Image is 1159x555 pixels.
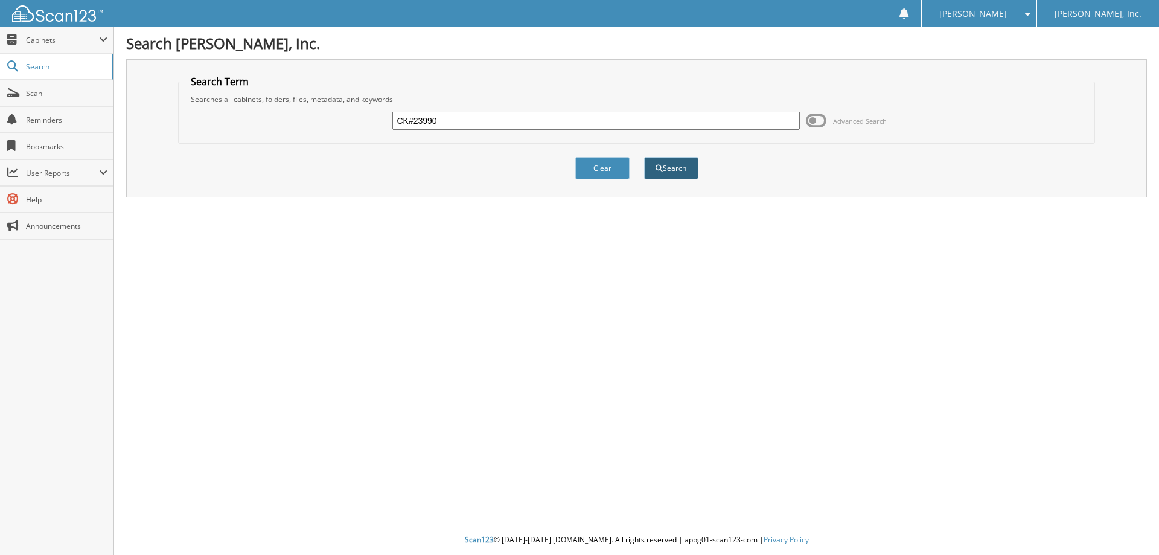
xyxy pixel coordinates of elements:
span: Advanced Search [833,117,887,126]
a: Privacy Policy [764,534,809,545]
span: Search [26,62,106,72]
span: Reminders [26,115,107,125]
span: User Reports [26,168,99,178]
span: Bookmarks [26,141,107,152]
span: Announcements [26,221,107,231]
iframe: Chat Widget [1099,497,1159,555]
h1: Search [PERSON_NAME], Inc. [126,33,1147,53]
span: Help [26,194,107,205]
div: © [DATE]-[DATE] [DOMAIN_NAME]. All rights reserved | appg01-scan123-com | [114,525,1159,555]
div: Searches all cabinets, folders, files, metadata, and keywords [185,94,1089,104]
img: scan123-logo-white.svg [12,5,103,22]
button: Search [644,157,698,179]
span: Cabinets [26,35,99,45]
span: [PERSON_NAME] [939,10,1007,18]
span: Scan [26,88,107,98]
legend: Search Term [185,75,255,88]
span: Scan123 [465,534,494,545]
button: Clear [575,157,630,179]
span: [PERSON_NAME], Inc. [1055,10,1141,18]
